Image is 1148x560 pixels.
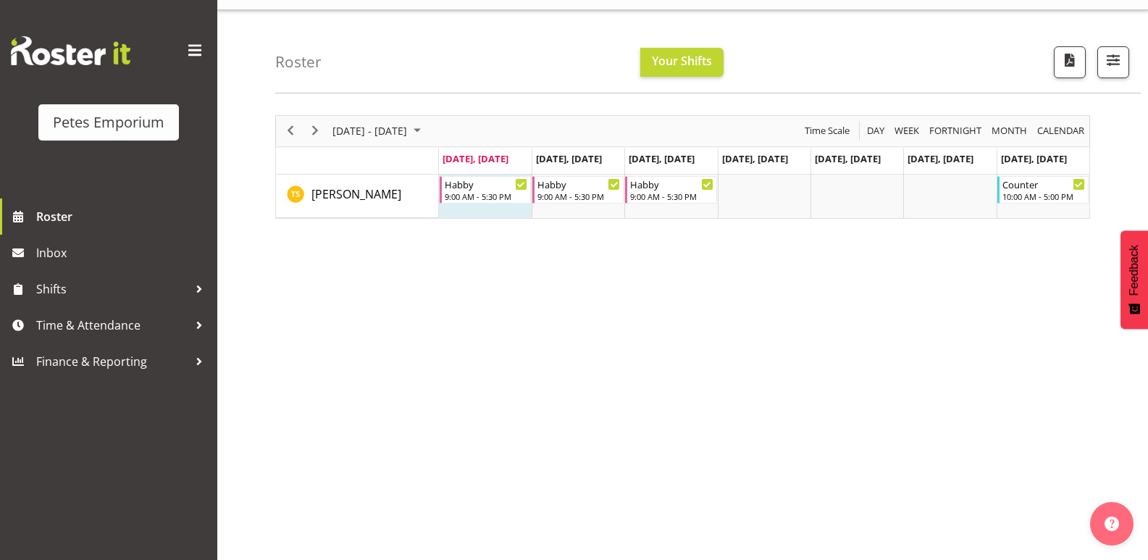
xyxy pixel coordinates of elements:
span: [DATE], [DATE] [443,152,508,165]
div: Habby [537,177,620,191]
button: Fortnight [927,122,984,140]
img: Rosterit website logo [11,36,130,65]
table: Timeline Week of September 29, 2025 [439,175,1089,218]
a: [PERSON_NAME] [311,185,401,203]
span: Finance & Reporting [36,351,188,372]
div: Tamara Straker"s event - Habby Begin From Wednesday, October 1, 2025 at 9:00:00 AM GMT+13:00 Ends... [625,176,716,204]
span: [DATE], [DATE] [908,152,973,165]
button: Month [1035,122,1087,140]
span: [DATE], [DATE] [536,152,602,165]
td: Tamara Straker resource [276,175,439,218]
div: Timeline Week of September 29, 2025 [275,115,1090,219]
span: [PERSON_NAME] [311,186,401,202]
span: Shifts [36,278,188,300]
span: Time Scale [803,122,851,140]
div: 9:00 AM - 5:30 PM [445,191,527,202]
button: Download a PDF of the roster according to the set date range. [1054,46,1086,78]
div: 9:00 AM - 5:30 PM [630,191,713,202]
span: [DATE] - [DATE] [331,122,408,140]
div: next period [303,116,327,146]
span: Inbox [36,242,210,264]
button: Your Shifts [640,48,724,77]
div: Petes Emporium [53,112,164,133]
div: previous period [278,116,303,146]
span: Roster [36,206,210,227]
span: [DATE], [DATE] [629,152,695,165]
button: Filter Shifts [1097,46,1129,78]
div: Sep 29 - Oct 05, 2025 [327,116,430,146]
div: Tamara Straker"s event - Counter Begin From Sunday, October 5, 2025 at 10:00:00 AM GMT+13:00 Ends... [997,176,1089,204]
div: Habby [630,177,713,191]
button: Timeline Month [989,122,1030,140]
button: Previous [281,122,301,140]
span: Fortnight [928,122,983,140]
span: Week [893,122,921,140]
span: Time & Attendance [36,314,188,336]
span: calendar [1036,122,1086,140]
div: Tamara Straker"s event - Habby Begin From Tuesday, September 30, 2025 at 9:00:00 AM GMT+13:00 End... [532,176,624,204]
button: Feedback - Show survey [1120,230,1148,329]
button: September 2025 [330,122,427,140]
span: [DATE], [DATE] [722,152,788,165]
img: help-xxl-2.png [1105,517,1119,531]
span: Month [990,122,1028,140]
button: Time Scale [803,122,852,140]
button: Timeline Week [892,122,922,140]
span: [DATE], [DATE] [1001,152,1067,165]
span: [DATE], [DATE] [815,152,881,165]
div: Habby [445,177,527,191]
button: Timeline Day [865,122,887,140]
span: Your Shifts [652,53,712,69]
span: Feedback [1128,245,1141,296]
h4: Roster [275,54,322,70]
div: 10:00 AM - 5:00 PM [1002,191,1085,202]
span: Day [866,122,886,140]
div: 9:00 AM - 5:30 PM [537,191,620,202]
div: Tamara Straker"s event - Habby Begin From Monday, September 29, 2025 at 9:00:00 AM GMT+13:00 Ends... [440,176,531,204]
button: Next [306,122,325,140]
div: Counter [1002,177,1085,191]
